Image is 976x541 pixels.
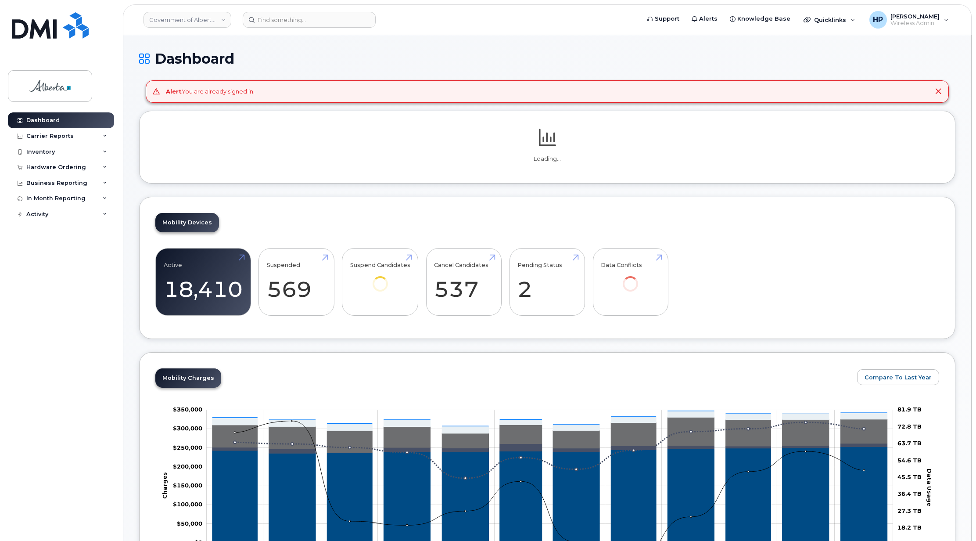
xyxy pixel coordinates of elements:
g: Data [212,417,887,453]
a: Mobility Devices [155,213,219,232]
tspan: $200,000 [173,463,202,470]
tspan: $50,000 [177,520,202,527]
tspan: 36.4 TB [897,491,922,498]
g: Features [212,411,887,433]
h1: Dashboard [139,51,955,66]
a: Active 18,410 [164,253,243,311]
tspan: $350,000 [173,406,202,413]
tspan: Data Usage [926,469,933,506]
tspan: $250,000 [173,444,202,451]
a: Suspend Candidates [350,253,410,303]
tspan: $150,000 [173,482,202,489]
g: $0 [173,482,202,489]
tspan: Charges [161,472,168,499]
g: $0 [173,463,202,470]
a: Data Conflicts [601,253,660,303]
div: You are already signed in. [166,87,255,96]
tspan: 27.3 TB [897,507,922,514]
g: Roaming [212,444,887,453]
span: Compare To Last Year [865,373,932,382]
a: Suspended 569 [267,253,326,311]
tspan: 81.9 TB [897,406,922,413]
tspan: 72.8 TB [897,423,922,430]
tspan: $300,000 [173,425,202,432]
g: $0 [173,406,202,413]
tspan: 63.7 TB [897,440,922,447]
p: Loading... [155,155,939,163]
g: $0 [173,444,202,451]
strong: Alert [166,88,182,95]
a: Pending Status 2 [517,253,577,311]
a: Cancel Candidates 537 [434,253,493,311]
g: $0 [173,501,202,508]
button: Compare To Last Year [857,369,939,385]
a: Mobility Charges [155,368,221,388]
tspan: 45.5 TB [897,473,922,480]
tspan: 54.6 TB [897,457,922,464]
tspan: $100,000 [173,501,202,508]
g: $0 [173,425,202,432]
g: $0 [177,520,202,527]
tspan: 18.2 TB [897,524,922,531]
